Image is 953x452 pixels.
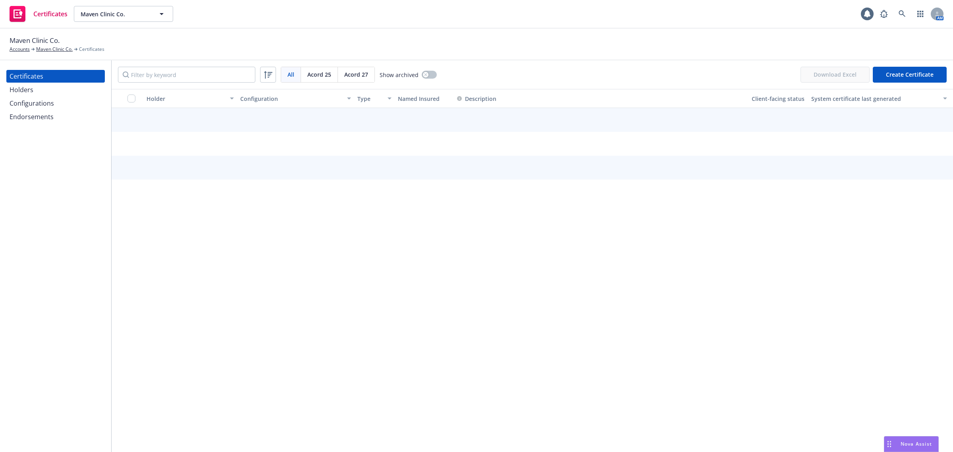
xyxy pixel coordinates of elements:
[33,11,68,17] span: Certificates
[10,35,60,46] span: Maven Clinic Co.
[894,6,910,22] a: Search
[811,95,938,103] div: System certificate last generated
[10,46,30,53] a: Accounts
[6,70,105,83] a: Certificates
[307,70,331,79] span: Acord 25
[357,95,383,103] div: Type
[884,436,939,452] button: Nova Assist
[240,95,342,103] div: Configuration
[10,70,43,83] div: Certificates
[808,89,950,108] button: System certificate last generated
[118,67,255,83] input: Filter by keyword
[143,89,237,108] button: Holder
[6,83,105,96] a: Holders
[901,440,932,447] span: Nova Assist
[6,110,105,123] a: Endorsements
[237,89,354,108] button: Configuration
[81,10,149,18] span: Maven Clinic Co.
[457,95,496,103] button: Description
[74,6,173,22] button: Maven Clinic Co.
[79,46,104,53] span: Certificates
[287,70,294,79] span: All
[354,89,395,108] button: Type
[395,89,454,108] button: Named Insured
[912,6,928,22] a: Switch app
[884,437,894,452] div: Drag to move
[344,70,368,79] span: Acord 27
[10,83,33,96] div: Holders
[6,3,71,25] a: Certificates
[127,95,135,102] input: Select all
[10,97,54,110] div: Configurations
[749,89,808,108] button: Client-facing status
[398,95,451,103] div: Named Insured
[36,46,73,53] a: Maven Clinic Co.
[873,67,947,83] button: Create Certificate
[801,67,870,83] span: Download Excel
[6,97,105,110] a: Configurations
[147,95,225,103] div: Holder
[10,110,54,123] div: Endorsements
[752,95,805,103] div: Client-facing status
[876,6,892,22] a: Report a Bug
[380,71,419,79] span: Show archived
